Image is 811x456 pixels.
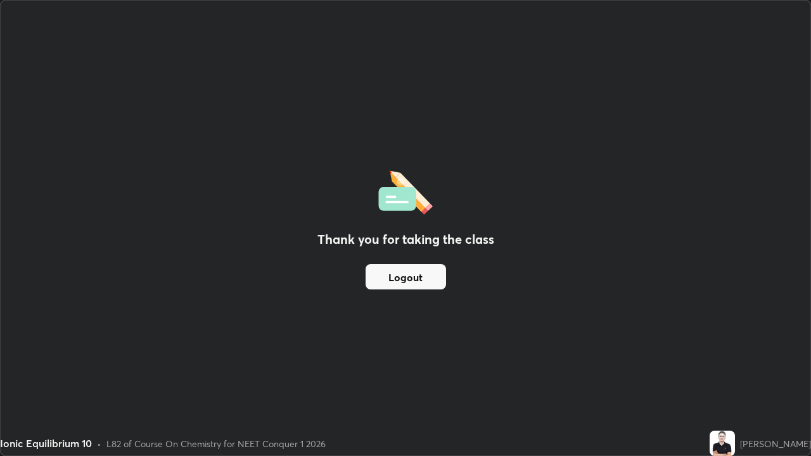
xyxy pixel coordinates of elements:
[97,437,101,450] div: •
[106,437,326,450] div: L82 of Course On Chemistry for NEET Conquer 1 2026
[317,230,494,249] h2: Thank you for taking the class
[740,437,811,450] div: [PERSON_NAME]
[710,431,735,456] img: 07289581f5164c24b1d22cb8169adb0f.jpg
[366,264,446,289] button: Logout
[378,167,433,215] img: offlineFeedback.1438e8b3.svg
